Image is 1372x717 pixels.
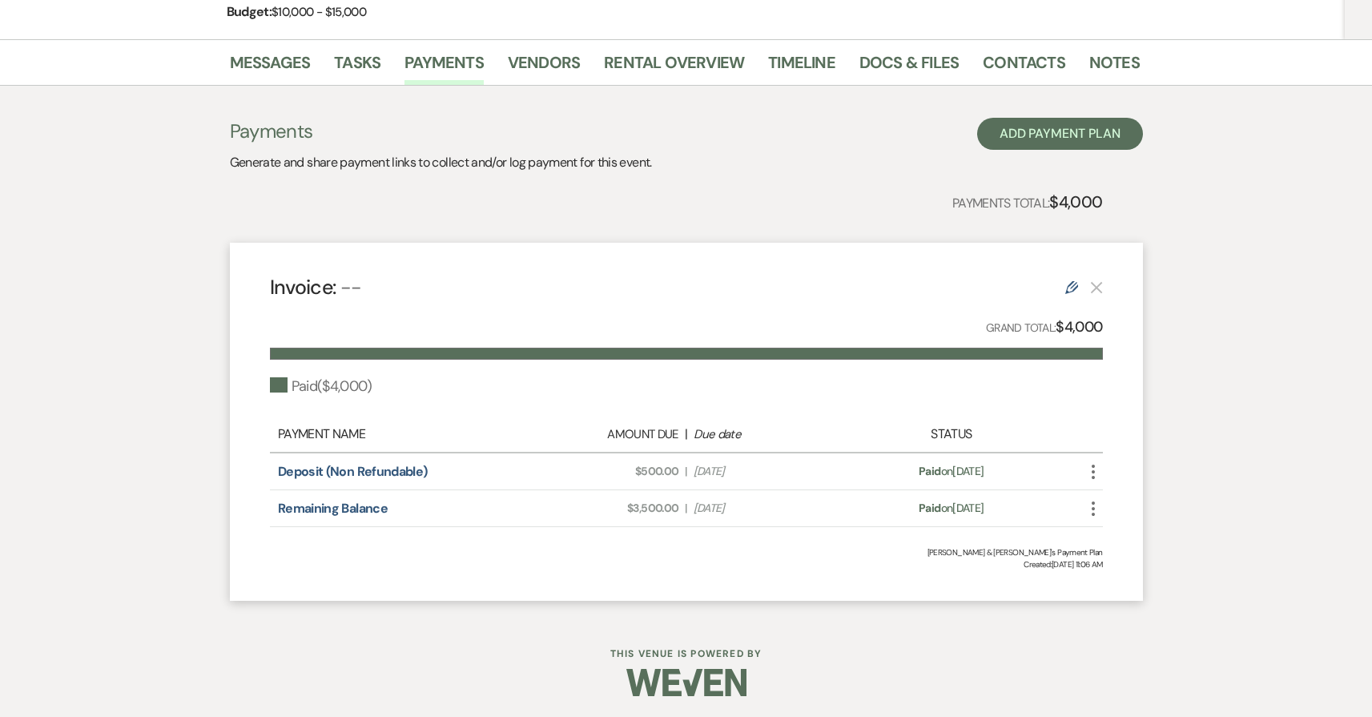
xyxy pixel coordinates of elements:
div: on [DATE] [849,500,1053,517]
div: Amount Due [531,425,678,444]
span: | [685,463,686,480]
span: Created: [DATE] 11:06 AM [270,558,1103,570]
a: Tasks [334,50,380,85]
span: $500.00 [531,463,678,480]
span: [DATE] [694,463,841,480]
span: $10,000 - $15,000 [272,4,366,20]
p: Grand Total: [986,316,1103,339]
div: [PERSON_NAME] & [PERSON_NAME]'s Payment Plan [270,546,1103,558]
span: | [685,500,686,517]
a: Deposit (Non Refundable) [278,463,428,480]
div: Status [849,425,1053,444]
span: Budget: [227,3,272,20]
a: Remaining Balance [278,500,388,517]
a: Timeline [768,50,835,85]
div: Payment Name [278,425,523,444]
strong: $4,000 [1056,317,1102,336]
a: Vendors [508,50,580,85]
a: Messages [230,50,311,85]
p: Payments Total: [952,189,1103,215]
strong: $4,000 [1049,191,1102,212]
h4: Invoice: [270,273,362,301]
span: Paid [919,501,940,515]
img: Weven Logo [626,655,746,711]
p: Generate and share payment links to collect and/or log payment for this event. [230,152,652,173]
button: This payment plan cannot be deleted because it contains links that have been paid through Weven’s... [1090,280,1103,294]
span: -- [340,274,362,300]
button: Add Payment Plan [977,118,1143,150]
a: Rental Overview [604,50,744,85]
a: Docs & Files [859,50,959,85]
div: Due date [694,425,841,444]
div: Paid ( $4,000 ) [270,376,372,397]
span: $3,500.00 [531,500,678,517]
h3: Payments [230,118,652,145]
span: [DATE] [694,500,841,517]
a: Contacts [983,50,1065,85]
div: | [523,425,850,444]
a: Payments [404,50,484,85]
div: on [DATE] [849,463,1053,480]
a: Notes [1089,50,1140,85]
span: Paid [919,464,940,478]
